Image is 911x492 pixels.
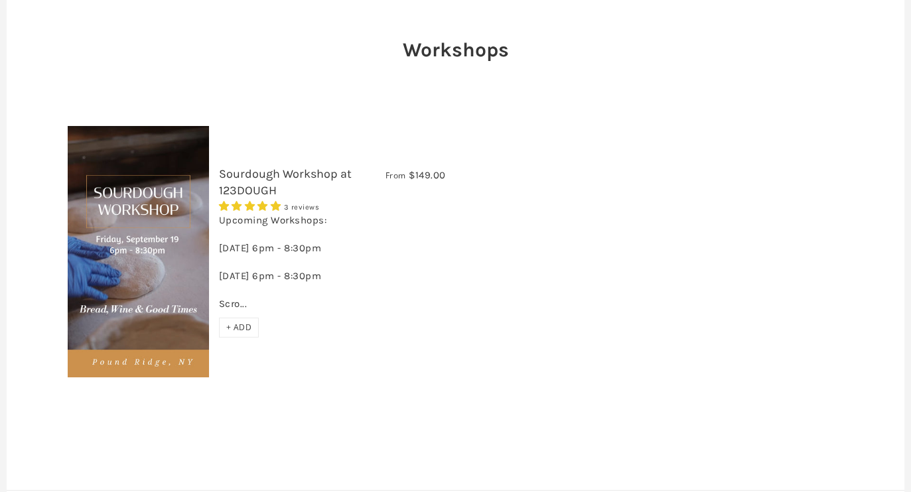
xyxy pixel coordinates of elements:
div: Upcoming Workshops: [DATE] 6pm - 8:30pm [DATE] 6pm - 8:30pm Scro... [219,214,446,318]
span: From [385,170,406,181]
a: Sourdough Workshop at 123DOUGH [219,166,352,198]
span: 5.00 stars [219,200,284,212]
h2: Workshops [373,36,539,64]
span: + ADD [226,322,252,333]
img: Sourdough Workshop at 123DOUGH [68,126,209,377]
span: $149.00 [409,169,446,181]
span: 3 reviews [284,203,320,212]
div: + ADD [219,318,259,338]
